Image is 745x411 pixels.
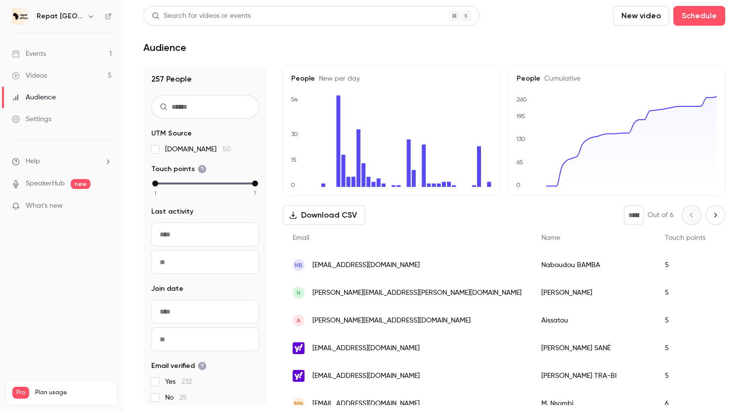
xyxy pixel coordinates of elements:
[315,75,360,82] span: New per day
[673,6,725,26] button: Schedule
[291,96,298,103] text: 54
[12,71,47,81] div: Videos
[152,11,251,21] div: Search for videos or events
[222,146,231,153] span: 50
[655,334,715,362] div: 5
[291,131,298,137] text: 30
[71,179,90,189] span: new
[516,113,525,120] text: 195
[655,307,715,334] div: 5
[293,342,305,354] img: yahoo.fr
[541,234,560,241] span: Name
[12,92,56,102] div: Audience
[254,189,257,198] span: 7
[531,334,655,362] div: [PERSON_NAME] SANÉ
[665,234,705,241] span: Touch points
[143,42,186,53] h1: Audience
[26,156,40,167] span: Help
[297,316,301,325] span: A
[291,156,297,163] text: 15
[283,205,365,225] button: Download CSV
[181,378,192,385] span: 232
[312,288,522,298] span: [PERSON_NAME][EMAIL_ADDRESS][PERSON_NAME][DOMAIN_NAME]
[540,75,580,82] span: Cumulative
[291,182,295,188] text: 0
[165,377,192,387] span: Yes
[12,114,51,124] div: Settings
[655,362,715,390] div: 5
[312,260,420,271] span: [EMAIL_ADDRESS][DOMAIN_NAME]
[295,261,303,270] span: NB
[312,399,420,409] span: [EMAIL_ADDRESS][DOMAIN_NAME]
[648,210,674,220] p: Out of 6
[312,371,420,381] span: [EMAIL_ADDRESS][DOMAIN_NAME]
[12,8,28,24] img: Repat Africa
[312,316,471,326] span: [PERSON_NAME][EMAIL_ADDRESS][DOMAIN_NAME]
[151,284,183,294] span: Join date
[531,251,655,279] div: Naboudou BAMBA
[165,393,187,403] span: No
[151,361,207,371] span: Email verified
[152,181,158,186] div: min
[252,181,258,186] div: max
[151,164,207,174] span: Touch points
[312,343,420,354] span: [EMAIL_ADDRESS][DOMAIN_NAME]
[517,74,717,84] h5: People
[613,6,669,26] button: New video
[297,288,301,297] span: N
[26,201,63,211] span: What's new
[26,179,65,189] a: SpeakerHub
[293,370,305,382] img: yahoo.fr
[100,202,112,211] iframe: Noticeable Trigger
[655,279,715,307] div: 5
[294,399,303,408] span: MN
[655,251,715,279] div: 5
[37,11,83,21] h6: Repat [GEOGRAPHIC_DATA]
[705,205,725,225] button: Next page
[517,96,527,103] text: 260
[531,279,655,307] div: [PERSON_NAME]
[516,136,526,143] text: 130
[531,307,655,334] div: Aissatou
[12,49,46,59] div: Events
[151,129,192,138] span: UTM Source
[12,156,112,167] li: help-dropdown-opener
[516,182,521,188] text: 0
[179,394,187,401] span: 25
[531,362,655,390] div: [PERSON_NAME] TRA-BI
[516,159,523,166] text: 65
[291,74,492,84] h5: People
[165,144,231,154] span: [DOMAIN_NAME]
[12,387,29,399] span: Pro
[35,389,111,397] span: Plan usage
[154,189,156,198] span: 1
[151,207,193,217] span: Last activity
[293,234,309,241] span: Email
[151,73,259,85] h1: 257 People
